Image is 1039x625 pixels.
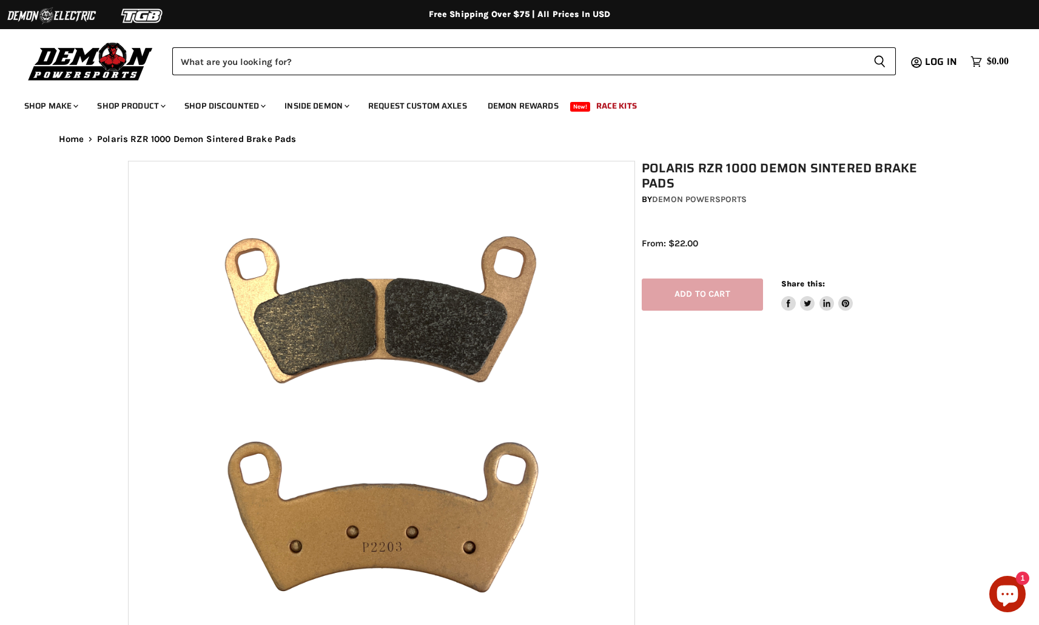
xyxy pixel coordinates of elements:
[986,576,1029,615] inbox-online-store-chat: Shopify online store chat
[479,93,568,118] a: Demon Rewards
[781,279,853,311] aside: Share this:
[35,9,1005,20] div: Free Shipping Over $75 | All Prices In USD
[97,134,296,144] span: Polaris RZR 1000 Demon Sintered Brake Pads
[88,93,173,118] a: Shop Product
[172,47,896,75] form: Product
[359,93,476,118] a: Request Custom Axles
[15,93,86,118] a: Shop Make
[15,89,1006,118] ul: Main menu
[652,194,747,204] a: Demon Powersports
[987,56,1009,67] span: $0.00
[587,93,646,118] a: Race Kits
[642,238,698,249] span: From: $22.00
[925,54,957,69] span: Log in
[175,93,273,118] a: Shop Discounted
[59,134,84,144] a: Home
[275,93,357,118] a: Inside Demon
[97,4,188,27] img: TGB Logo 2
[642,161,918,191] h1: Polaris RZR 1000 Demon Sintered Brake Pads
[24,39,157,83] img: Demon Powersports
[781,279,825,288] span: Share this:
[172,47,864,75] input: Search
[570,102,591,112] span: New!
[6,4,97,27] img: Demon Electric Logo 2
[642,193,918,206] div: by
[920,56,964,67] a: Log in
[964,53,1015,70] a: $0.00
[864,47,896,75] button: Search
[35,134,1005,144] nav: Breadcrumbs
